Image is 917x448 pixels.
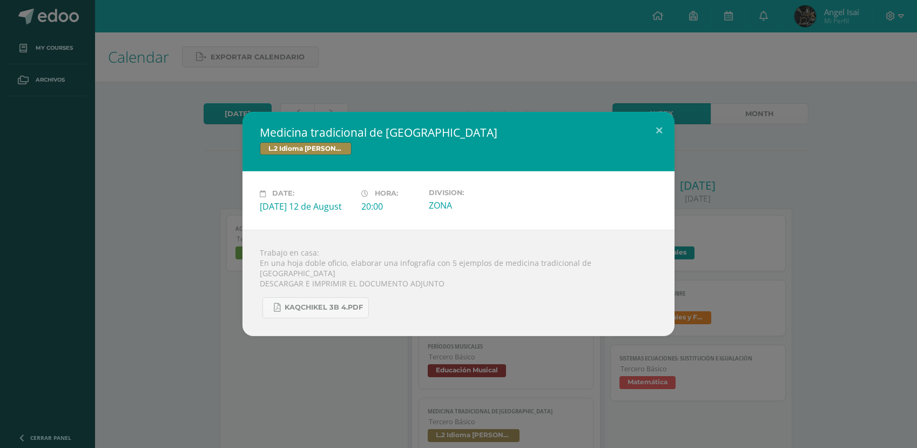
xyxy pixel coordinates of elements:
label: Division: [429,189,522,197]
div: ZONA [429,199,522,211]
span: Hora: [375,190,398,198]
span: L.2 Idioma [PERSON_NAME] [260,142,352,155]
h2: Medicina tradicional de [GEOGRAPHIC_DATA] [260,125,657,140]
span: KAQCHIKEL 3B 4.pdf [285,303,363,312]
a: KAQCHIKEL 3B 4.pdf [262,297,369,318]
div: Trabajo en casa: En una hoja doble oficio, elaborar una infografía con 5 ejemplos de medicina tra... [242,230,675,336]
div: 20:00 [361,200,420,212]
div: [DATE] 12 de August [260,200,353,212]
button: Close (Esc) [644,112,675,149]
span: Date: [272,190,294,198]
